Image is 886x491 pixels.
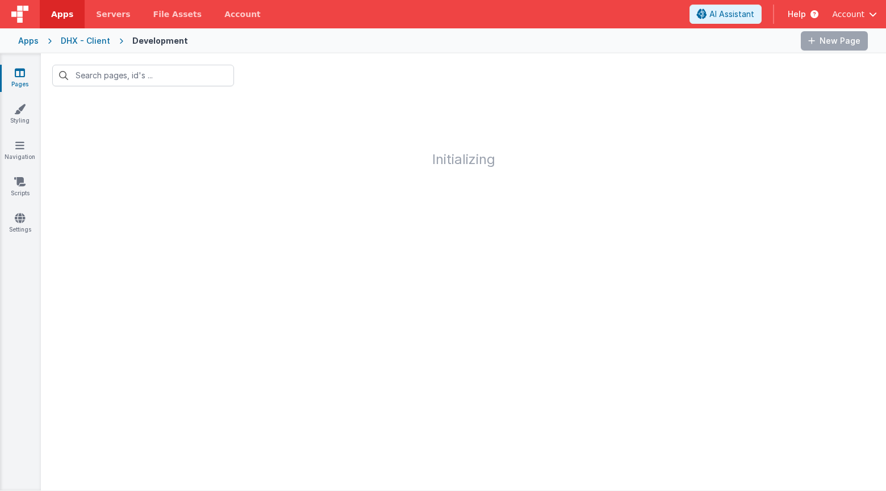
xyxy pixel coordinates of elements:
button: AI Assistant [689,5,762,24]
input: Search pages, id's ... [52,65,234,86]
div: DHX - Client [61,35,110,47]
span: Apps [51,9,73,20]
div: Apps [18,35,39,47]
span: File Assets [153,9,202,20]
div: Development [132,35,188,47]
span: Servers [96,9,130,20]
h1: Initializing [41,98,886,167]
button: New Page [801,31,868,51]
span: Account [832,9,864,20]
span: AI Assistant [709,9,754,20]
button: Account [832,9,877,20]
span: Help [788,9,806,20]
